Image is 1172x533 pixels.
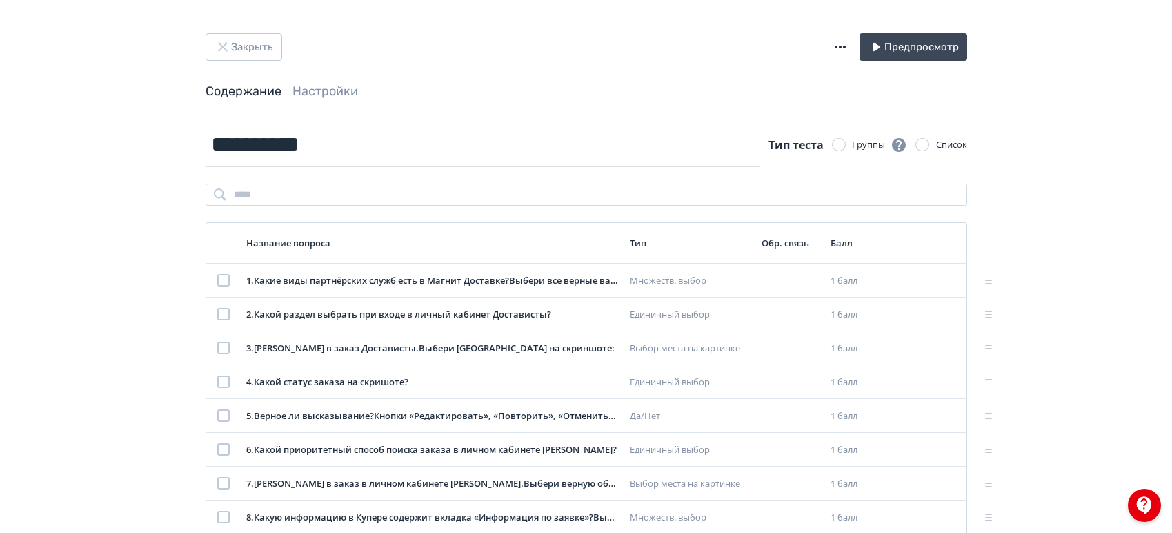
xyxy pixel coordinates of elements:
div: Множеств. выбор [630,511,751,525]
div: Единичный выбор [630,376,751,389]
div: 8 . Какую информацию в Купере содержит вкладка «Информация по заявке»?Выбери все верные варианты: [246,511,619,525]
div: Балл [831,237,882,249]
div: 1 балл [831,477,882,491]
div: Тип [630,237,751,249]
div: Единичный выбор [630,308,751,322]
button: Предпросмотр [860,33,967,61]
div: 1 балл [831,342,882,356]
div: Обр. связь [762,237,820,249]
a: Настройки [292,84,358,99]
button: Закрыть [206,33,282,61]
div: 7 . [PERSON_NAME] в заказ в личном кабинете [PERSON_NAME].Выбери верную область на скриншоте: [246,477,619,491]
div: Выбор места на картинке [630,342,751,356]
div: Название вопроса [246,237,619,249]
div: Да/Нет [630,409,751,423]
div: 5 . Верное ли высказывание?Кнопки «Редактировать», «Повторить», «Отменить» в работе не используем [246,409,619,423]
div: Единичный выбор [630,443,751,457]
div: 1 балл [831,376,882,389]
div: Выбор места на картинке [630,477,751,491]
div: 1 балл [831,443,882,457]
div: 1 . Какие виды партнёрских служб есть в Магнит Доставке?Выбери все верные варианты: [246,274,619,288]
div: Список [936,138,967,152]
div: Группы [852,137,907,153]
div: 4 . Какой статус заказа на скришоте? [246,376,619,389]
div: 1 балл [831,409,882,423]
a: Содержание [206,84,281,99]
div: 1 балл [831,308,882,322]
div: 1 балл [831,511,882,525]
div: 1 балл [831,274,882,288]
div: Множеств. выбор [630,274,751,288]
div: 3 . [PERSON_NAME] в заказ Достависты.Выбери [GEOGRAPHIC_DATA] на скриншоте: [246,342,619,356]
div: 2 . Какой раздел выбрать при входе в личный кабинет Достависты? [246,308,619,322]
div: 6 . Какой приоритетный способ поиска заказа в личном кабинете [PERSON_NAME]? [246,443,619,457]
span: Тип теста [768,137,824,153]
